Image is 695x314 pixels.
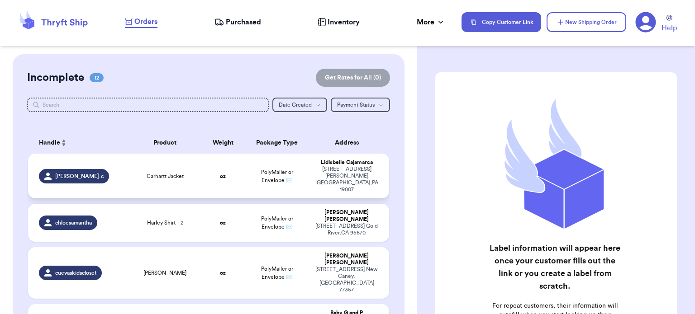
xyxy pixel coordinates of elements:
[662,15,677,33] a: Help
[39,138,60,148] span: Handle
[27,70,84,85] h2: Incomplete
[90,73,104,82] span: 12
[134,16,157,27] span: Orders
[129,132,201,154] th: Product
[315,266,378,293] div: [STREET_ADDRESS] New Caney , [GEOGRAPHIC_DATA] 77357
[337,102,375,108] span: Payment Status
[331,98,390,112] button: Payment Status
[328,17,360,28] span: Inventory
[55,173,104,180] span: [PERSON_NAME].c
[55,269,96,277] span: cuevaskidscloset
[147,219,183,226] span: Harley Shirt
[315,166,378,193] div: [STREET_ADDRESS][PERSON_NAME] [GEOGRAPHIC_DATA] , PA 19007
[315,223,378,236] div: [STREET_ADDRESS] Gold River , CA 95670
[214,17,261,28] a: Purchased
[487,242,623,292] h2: Label information will appear here once your customer fills out the link or you create a label fr...
[315,253,378,266] div: [PERSON_NAME] [PERSON_NAME]
[261,216,293,230] span: PolyMailer or Envelope ✉️
[55,219,92,226] span: chloesamantha
[261,266,293,280] span: PolyMailer or Envelope ✉️
[315,209,378,223] div: [PERSON_NAME] [PERSON_NAME]
[547,12,626,32] button: New Shipping Order
[220,173,226,179] strong: oz
[662,23,677,33] span: Help
[318,17,360,28] a: Inventory
[272,98,327,112] button: Date Created
[147,173,184,180] span: Carhartt Jacket
[226,17,261,28] span: Purchased
[220,220,226,225] strong: oz
[27,98,269,112] input: Search
[417,17,445,28] div: More
[245,132,310,154] th: Package Type
[125,16,157,28] a: Orders
[316,69,390,87] button: Get Rates for All (0)
[462,12,541,32] button: Copy Customer Link
[315,159,378,166] div: Lidisbelle Cajamarca
[309,132,389,154] th: Address
[143,269,186,277] span: [PERSON_NAME]
[60,137,67,148] button: Sort ascending
[201,132,245,154] th: Weight
[261,169,293,183] span: PolyMailer or Envelope ✉️
[220,270,226,276] strong: oz
[279,102,312,108] span: Date Created
[177,220,183,225] span: + 2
